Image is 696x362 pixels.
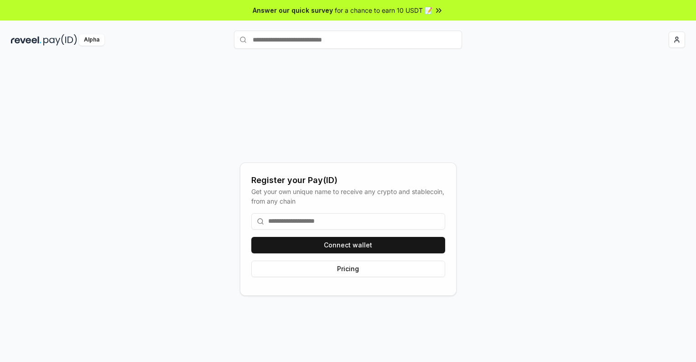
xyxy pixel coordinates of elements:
span: for a chance to earn 10 USDT 📝 [335,5,432,15]
div: Alpha [79,34,104,46]
div: Get your own unique name to receive any crypto and stablecoin, from any chain [251,187,445,206]
img: reveel_dark [11,34,42,46]
button: Pricing [251,261,445,277]
button: Connect wallet [251,237,445,253]
img: pay_id [43,34,77,46]
div: Register your Pay(ID) [251,174,445,187]
span: Answer our quick survey [253,5,333,15]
